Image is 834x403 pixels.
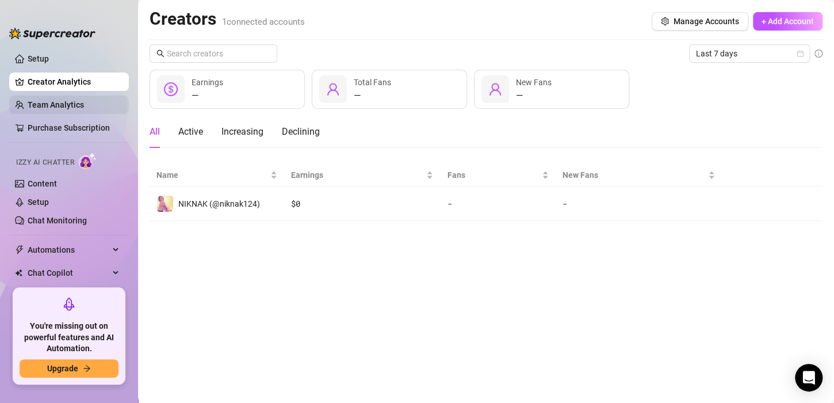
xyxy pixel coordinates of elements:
a: Content [28,179,57,188]
span: Manage Accounts [674,17,739,26]
span: 1 connected accounts [222,17,305,27]
div: All [150,125,160,139]
a: Setup [28,197,49,207]
span: search [156,50,164,58]
img: Chat Copilot [15,269,22,277]
span: New Fans [563,169,705,181]
span: setting [661,17,669,25]
div: — [354,89,391,102]
th: Fans [440,164,556,187]
th: Name [150,164,284,187]
span: Izzy AI Chatter [16,157,74,168]
span: Earnings [192,78,223,87]
div: Declining [282,125,320,139]
span: arrow-right [83,364,91,372]
input: Search creators [167,47,261,60]
a: Team Analytics [28,100,84,109]
button: Upgradearrow-right [20,359,118,378]
span: calendar [797,50,804,57]
div: Active [178,125,203,139]
span: Last 7 days [696,45,803,62]
img: logo-BBDzfeDw.svg [9,28,95,39]
span: Chat Copilot [28,264,109,282]
div: Increasing [221,125,263,139]
span: You're missing out on powerful features and AI Automation. [20,321,118,355]
button: + Add Account [753,12,822,31]
th: New Fans [556,164,721,187]
img: NIKNAK (@niknak124) [157,196,173,212]
span: dollar-circle [164,82,178,96]
div: - [447,197,549,210]
span: user [326,82,340,96]
span: NIKNAK (@niknak124) [178,199,260,208]
h2: Creators [150,8,305,30]
span: Name [156,169,268,181]
button: Manage Accounts [652,12,748,31]
div: — [192,89,223,102]
img: AI Chatter [79,153,97,169]
a: Creator Analytics [28,73,120,91]
th: Earnings [284,164,440,187]
span: + Add Account [762,17,814,26]
span: New Fans [516,78,552,87]
a: Chat Monitoring [28,216,87,225]
a: Setup [28,54,49,63]
a: Purchase Subscription [28,119,120,137]
span: info-circle [814,50,822,58]
div: — [516,89,552,102]
span: user [488,82,502,96]
div: Open Intercom Messenger [795,364,822,391]
span: Total Fans [354,78,391,87]
span: Earnings [291,169,424,181]
span: Automations [28,241,109,259]
div: $ 0 [291,197,433,210]
div: - [563,197,714,210]
span: rocket [62,297,76,311]
span: Fans [447,169,540,181]
span: thunderbolt [15,245,24,254]
span: Upgrade [47,364,78,373]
